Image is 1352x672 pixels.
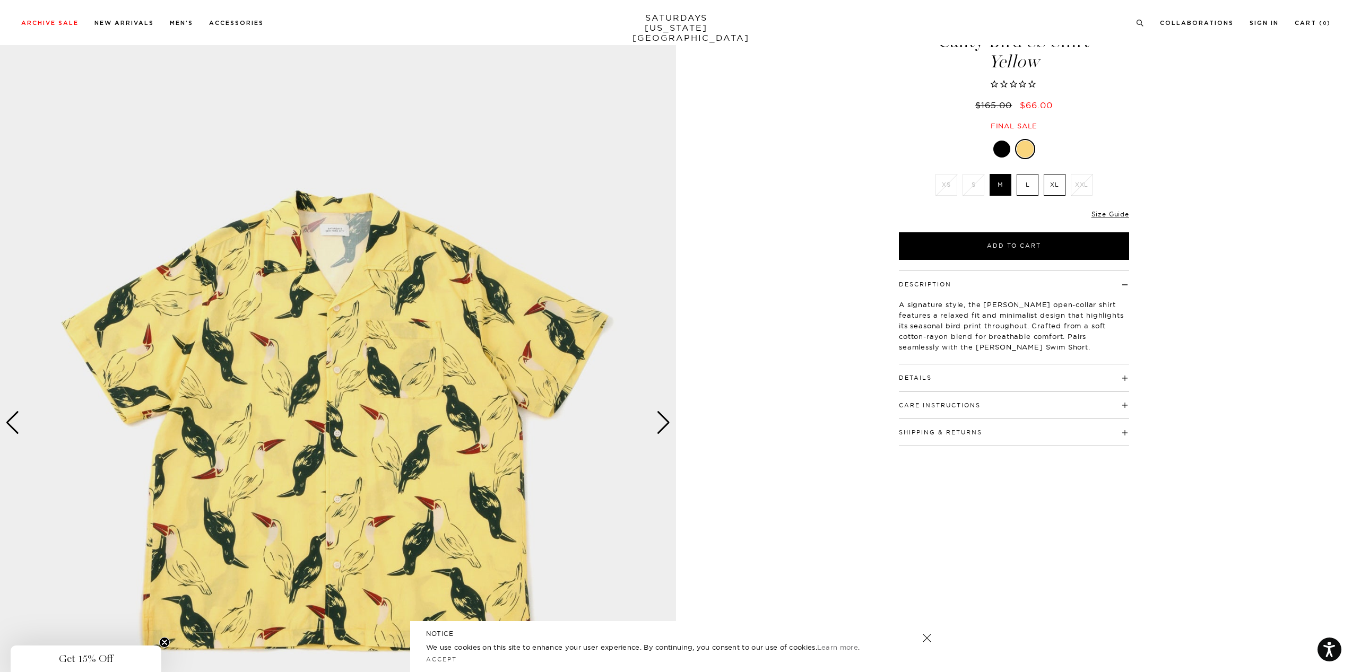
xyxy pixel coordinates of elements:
[990,174,1011,196] label: M
[1020,100,1053,110] span: $66.00
[1250,20,1279,26] a: Sign In
[656,411,671,434] div: Next slide
[1160,20,1234,26] a: Collaborations
[899,232,1129,260] button: Add to Cart
[817,643,858,651] a: Learn more
[170,20,193,26] a: Men's
[1044,174,1065,196] label: XL
[897,121,1131,130] div: Final sale
[1295,20,1331,26] a: Cart (0)
[5,411,20,434] div: Previous slide
[632,13,720,43] a: SATURDAYS[US_STATE][GEOGRAPHIC_DATA]
[897,33,1131,71] h1: Canty Bird SS Shirt
[159,637,170,648] button: Close teaser
[897,53,1131,71] span: Yellow
[426,629,926,639] h5: NOTICE
[899,403,981,408] button: Care Instructions
[899,430,982,435] button: Shipping & Returns
[11,645,161,672] div: Get 15% OffClose teaser
[209,20,264,26] a: Accessories
[1323,21,1327,26] small: 0
[21,20,79,26] a: Archive Sale
[899,282,951,287] button: Description
[899,299,1129,352] p: A signature style, the [PERSON_NAME] open-collar shirt features a relaxed fit and minimalist desi...
[1091,210,1129,218] a: Size Guide
[899,375,932,381] button: Details
[426,642,888,652] p: We use cookies on this site to enhance your user experience. By continuing, you consent to our us...
[975,100,1016,110] del: $165.00
[426,656,457,663] a: Accept
[1017,174,1038,196] label: L
[94,20,154,26] a: New Arrivals
[897,79,1131,90] span: Rated 0.0 out of 5 stars 0 reviews
[59,652,113,665] span: Get 15% Off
